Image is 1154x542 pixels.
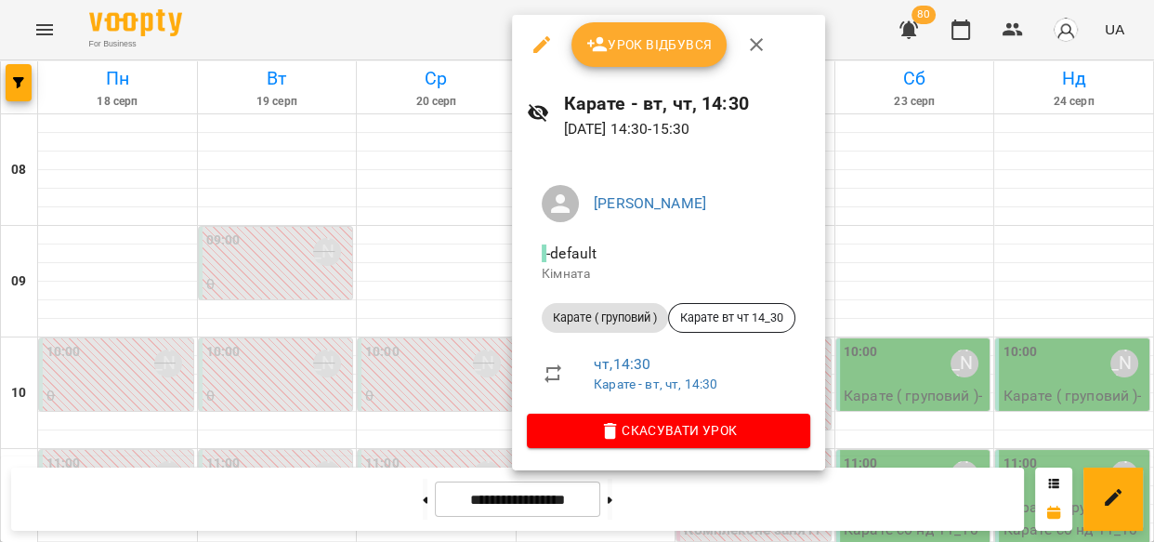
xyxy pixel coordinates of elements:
span: Карате вт чт 14_30 [669,310,794,326]
span: Карате ( груповий ) [542,310,668,326]
p: [DATE] 14:30 - 15:30 [564,118,810,140]
button: Скасувати Урок [527,414,810,447]
span: Скасувати Урок [542,419,795,442]
p: Кімната [542,265,795,284]
a: чт , 14:30 [594,355,650,373]
h6: Карате - вт, чт, 14:30 [564,89,810,118]
span: - default [542,245,600,262]
span: Урок відбувся [586,33,713,56]
button: Урок відбувся [571,22,728,67]
a: Карате - вт, чт, 14:30 [594,377,717,391]
div: Карате вт чт 14_30 [668,303,795,333]
a: [PERSON_NAME] [594,194,706,212]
